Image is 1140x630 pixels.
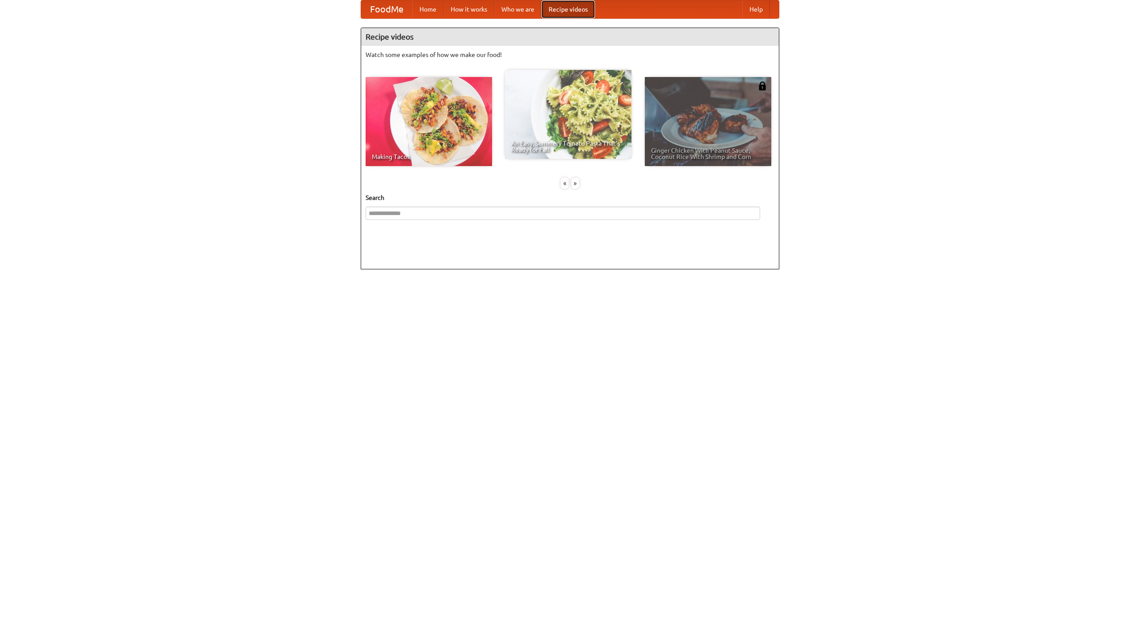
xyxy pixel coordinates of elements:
a: Who we are [494,0,541,18]
a: Recipe videos [541,0,595,18]
div: » [571,178,579,189]
h4: Recipe videos [361,28,779,46]
a: Making Tacos [366,77,492,166]
img: 483408.png [758,81,767,90]
a: FoodMe [361,0,412,18]
span: Making Tacos [372,154,486,160]
a: Home [412,0,444,18]
a: An Easy, Summery Tomato Pasta That's Ready for Fall [505,70,631,159]
h5: Search [366,193,774,202]
span: An Easy, Summery Tomato Pasta That's Ready for Fall [511,140,625,153]
div: « [561,178,569,189]
p: Watch some examples of how we make our food! [366,50,774,59]
a: Help [742,0,770,18]
a: How it works [444,0,494,18]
